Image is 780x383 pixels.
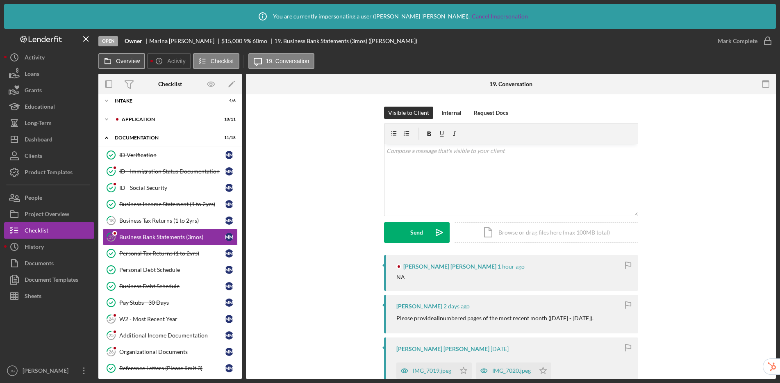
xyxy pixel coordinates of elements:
[102,311,238,327] a: 24W2 - Most Recent YearMM
[396,274,405,280] div: NA
[470,107,512,119] button: Request Docs
[413,367,451,374] div: IMG_7019.jpeg
[119,349,225,355] div: Organizational Documents
[403,263,496,270] div: [PERSON_NAME] [PERSON_NAME]
[102,245,238,262] a: Personal Tax Returns (1 to 2yrs)MM
[4,164,94,180] button: Product Templates
[4,271,94,288] button: Document Templates
[109,349,114,354] tspan: 26
[710,33,776,49] button: Mark Complete
[102,196,238,212] a: Business Income Statement (1 to 2yrs)MM
[147,53,191,69] button: Activity
[225,233,233,241] div: M M
[115,98,215,103] div: Intake
[25,66,39,84] div: Loans
[718,33,757,49] div: Mark Complete
[476,362,551,379] button: IMG_7020.jpeg
[221,135,236,140] div: 11 / 18
[119,299,225,306] div: Pay Stubs - 30 Days
[119,234,225,240] div: Business Bank Statements (3mos)
[472,13,528,20] a: Cancel Impersonation
[25,115,52,133] div: Long-Term
[491,346,509,352] time: 2025-10-02 03:21
[25,239,44,257] div: History
[102,294,238,311] a: Pay Stubs - 30 DaysMM
[4,115,94,131] a: Long-Term
[225,200,233,208] div: M M
[193,53,239,69] button: Checklist
[4,66,94,82] button: Loans
[4,82,94,98] a: Grants
[410,222,423,243] div: Send
[396,346,489,352] div: [PERSON_NAME] [PERSON_NAME]
[384,222,450,243] button: Send
[125,38,142,44] b: Owner
[225,331,233,340] div: M M
[4,239,94,255] a: History
[119,332,225,339] div: Additional Income Documentation
[98,53,145,69] button: Overview
[119,365,225,372] div: Reference Letters (Please limit 3)
[102,360,238,376] a: Reference Letters (Please limit 3)MM
[225,315,233,323] div: M M
[274,38,417,44] div: 19. Business Bank Statements (3mos) ([PERSON_NAME])
[396,362,472,379] button: IMG_7019.jpeg
[115,135,215,140] div: Documentation
[388,107,429,119] div: Visible to Client
[119,316,225,322] div: W2 - Most Recent Year
[266,58,309,64] label: 19. Conversation
[4,148,94,164] button: Clients
[109,218,114,223] tspan: 18
[149,38,221,44] div: Marina [PERSON_NAME]
[225,249,233,258] div: M M
[25,189,42,208] div: People
[167,58,185,64] label: Activity
[109,234,114,239] tspan: 19
[20,362,74,381] div: [PERSON_NAME]
[25,288,41,306] div: Sheets
[4,255,94,271] button: Documents
[441,107,462,119] div: Internal
[119,283,225,290] div: Business Debt Schedule
[4,206,94,222] a: Project Overview
[119,185,225,191] div: ID - Social Security
[119,152,225,158] div: ID Verification
[116,58,140,64] label: Overview
[25,255,54,274] div: Documents
[102,278,238,294] a: Business Debt ScheduleMM
[25,271,78,290] div: Document Templates
[102,163,238,180] a: ID - Immigration Status DocumentationMM
[102,229,238,245] a: 19Business Bank Statements (3mos)MM
[225,167,233,176] div: M M
[474,107,508,119] div: Request Docs
[252,38,267,44] div: 60 mo
[25,49,45,68] div: Activity
[4,222,94,239] button: Checklist
[396,303,442,310] div: [PERSON_NAME]
[25,206,69,224] div: Project Overview
[4,189,94,206] button: People
[158,81,182,87] div: Checklist
[492,367,531,374] div: IMG_7020.jpeg
[4,288,94,304] button: Sheets
[225,299,233,307] div: M M
[396,314,594,323] p: Please provide numbered pages of the most recent month ([DATE] - [DATE]).
[102,212,238,229] a: 18Business Tax Returns (1 to 2yrs)MM
[119,201,225,207] div: Business Income Statement (1 to 2yrs)
[4,98,94,115] button: Educational
[4,49,94,66] button: Activity
[119,250,225,257] div: Personal Tax Returns (1 to 2yrs)
[4,131,94,148] a: Dashboard
[384,107,433,119] button: Visible to Client
[221,37,242,44] span: $15,000
[225,184,233,192] div: M M
[225,266,233,274] div: M M
[119,267,225,273] div: Personal Debt Schedule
